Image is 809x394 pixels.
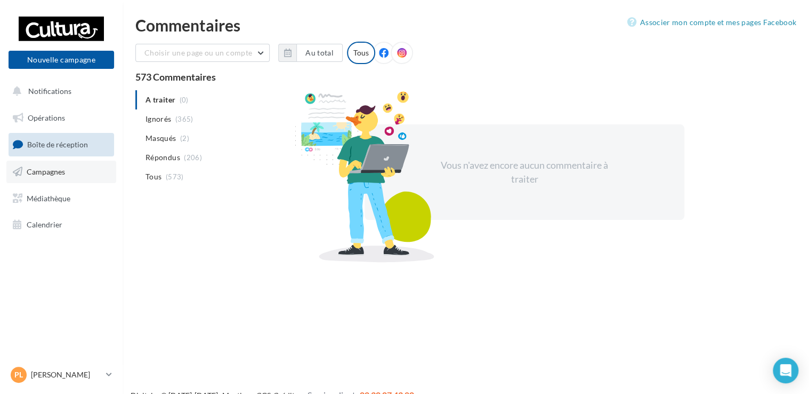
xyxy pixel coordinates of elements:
div: Open Intercom Messenger [773,358,798,383]
a: Médiathèque [6,187,116,210]
a: Calendrier [6,214,116,236]
span: Calendrier [27,220,62,229]
div: Vous n'avez encore aucun commentaire à traiter [433,159,616,186]
span: Masqués [145,133,176,144]
span: (365) [175,115,193,123]
button: Choisir une page ou un compte [135,44,270,62]
p: [PERSON_NAME] [31,369,102,380]
span: Choisir une page ou un compte [144,48,252,57]
a: Opérations [6,107,116,129]
div: 573 Commentaires [135,72,796,82]
div: Commentaires [135,17,796,33]
span: Médiathèque [27,193,70,202]
div: Tous [347,42,375,64]
a: Associer mon compte et mes pages Facebook [627,16,796,29]
button: Au total [296,44,343,62]
span: Tous [145,171,161,182]
span: Boîte de réception [27,140,88,149]
button: Au total [278,44,343,62]
span: PL [14,369,23,380]
button: Nouvelle campagne [9,51,114,69]
a: Boîte de réception [6,133,116,156]
span: (206) [184,153,202,162]
span: (573) [166,172,184,181]
button: Notifications [6,80,112,103]
span: Campagnes [27,167,65,176]
span: Opérations [28,113,65,122]
a: PL [PERSON_NAME] [9,365,114,385]
a: Campagnes [6,161,116,183]
span: Ignorés [145,114,171,124]
span: (2) [180,134,189,143]
span: Notifications [28,86,71,96]
span: Répondus [145,152,180,163]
